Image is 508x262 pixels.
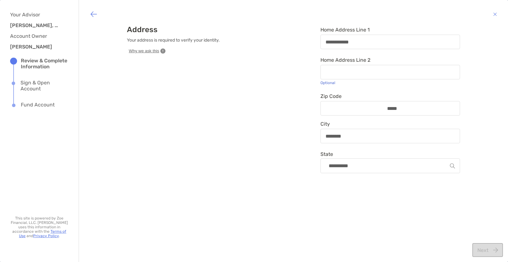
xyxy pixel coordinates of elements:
img: button icon [90,10,98,18]
h3: [PERSON_NAME], CFP® [10,22,61,28]
div: Sign & Open Account [21,80,69,92]
h4: Account Owner [10,33,64,39]
p: Your address is required to verify your identity. [127,37,234,43]
label: State [320,150,460,157]
input: Home Address Line 1 [321,39,460,45]
span: Why we ask this [129,48,159,54]
input: Zip Code [365,106,415,111]
h3: [PERSON_NAME] [10,44,61,50]
small: Optional [320,81,335,85]
p: This site is powered by Zoe Financial, LLC. [PERSON_NAME] uses this information in accordance wit... [10,216,69,238]
div: Review & Complete Information [21,58,69,70]
h3: Address [127,25,234,34]
a: Terms of Use [19,229,66,238]
span: Home Address Line 1 [320,27,460,33]
button: Why we ask this [127,48,167,54]
img: Search Icon [450,163,455,168]
span: City [320,121,460,127]
div: Fund Account [21,102,55,109]
span: Home Address Line 2 [320,57,460,63]
input: Home Address Line 2 [321,70,460,75]
input: City [321,134,460,139]
span: Zip Code [320,93,460,99]
img: button icon [493,10,497,18]
h4: Your Advisor [10,12,64,18]
a: Privacy Policy [33,234,59,238]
